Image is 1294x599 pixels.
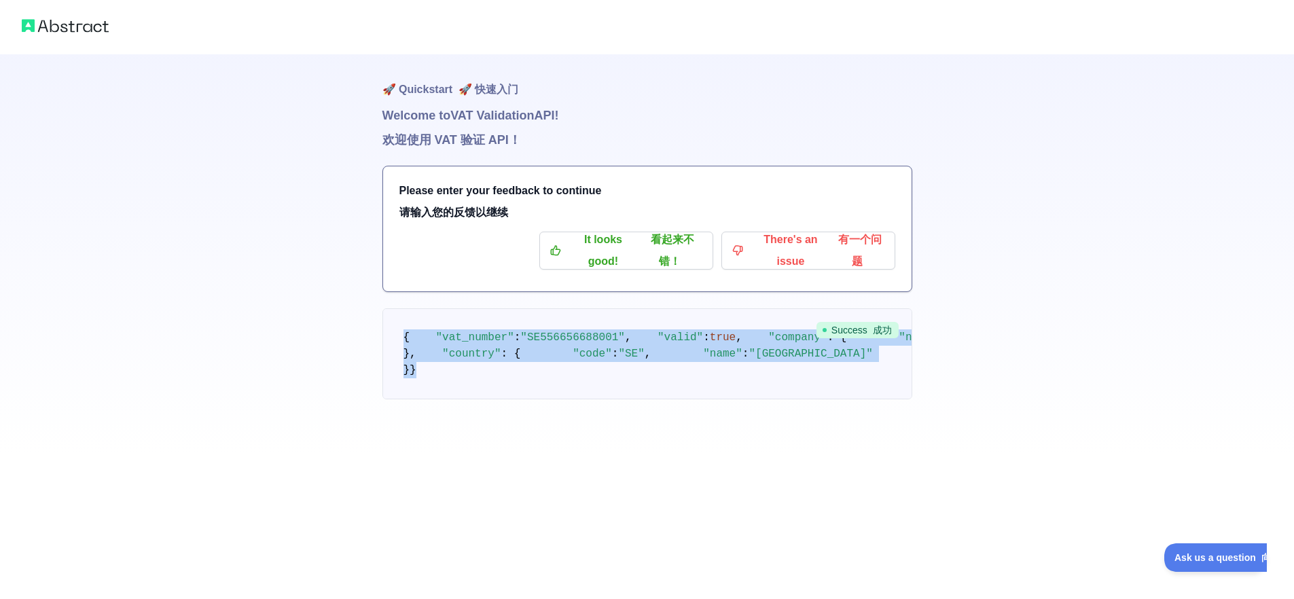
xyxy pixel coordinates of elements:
span: : [514,331,521,344]
font: 看起来不错！ [651,234,694,267]
h3: Please enter your feedback to continue [399,183,895,226]
button: There's an issue 有一个问题 [721,232,895,270]
span: true [710,331,736,344]
span: "name" [899,331,938,344]
img: Abstract logo [22,16,109,35]
button: It looks good! 看起来不错！ [539,232,713,270]
span: : [703,331,710,344]
span: : [742,348,749,360]
span: "valid" [658,331,703,344]
h1: Welcome to VAT Validation API! [382,106,912,155]
font: 欢迎使用 VAT 验证 API！ [382,133,521,147]
font: 向我们提问 [97,9,145,20]
span: "name" [703,348,742,360]
span: { [403,331,410,344]
h1: 🚀 Quickstart [382,54,912,106]
span: "country" [442,348,501,360]
font: 🚀 快速入门 [459,84,518,95]
span: , [625,331,632,344]
span: Success [816,322,899,338]
font: 有一个问题 [838,234,882,267]
span: : [612,348,619,360]
font: 请输入您的反馈以继续 [399,206,508,218]
p: It looks good! [550,239,703,262]
span: "code" [573,348,612,360]
font: 成功 [873,325,892,335]
span: , [645,348,651,360]
span: , [736,331,742,344]
span: "SE556656688001" [520,331,625,344]
span: "company" [768,331,827,344]
span: "[GEOGRAPHIC_DATA]" [749,348,872,360]
iframe: Toggle Customer Support [1164,543,1267,572]
p: There's an issue [732,239,885,262]
span: "vat_number" [436,331,514,344]
span: "SE" [618,348,644,360]
span: : { [501,348,521,360]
